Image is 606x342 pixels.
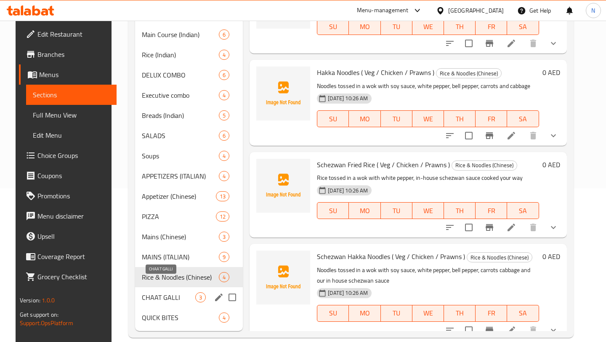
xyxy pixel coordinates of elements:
[349,110,380,127] button: MO
[219,272,229,282] div: items
[412,202,444,219] button: WE
[460,321,478,339] span: Select to update
[142,191,216,201] div: Appetizer (Chinese)
[324,94,371,102] span: [DATE] 10:26 AM
[506,38,516,48] a: Edit menu item
[37,211,110,221] span: Menu disclaimer
[460,127,478,144] span: Select to update
[33,130,110,140] span: Edit Menu
[507,110,539,127] button: SA
[142,313,219,323] span: QUICK BITES
[479,320,500,340] button: Branch-specific-item
[317,202,349,219] button: SU
[37,231,110,241] span: Upsell
[436,69,501,78] span: Rice & Noodles (Chinese)
[444,305,476,322] button: TH
[219,314,229,322] span: 4
[219,152,229,160] span: 4
[135,227,243,247] div: Mains (Chinese)3
[510,205,535,217] span: SA
[357,5,409,16] div: Menu-management
[507,305,539,322] button: SA
[440,126,460,146] button: sort-choices
[26,85,117,105] a: Sections
[142,211,216,222] span: PIZZA
[476,305,507,322] button: FR
[452,160,517,170] span: Rice & Noodles (Chinese)
[317,250,465,263] span: Schezwan Hakka Noodles ( Veg / Chicken / Prawns )
[135,166,243,186] div: APPETIZERS (ITALIAN)4
[349,18,380,35] button: MO
[20,309,58,320] span: Get support on:
[135,126,243,146] div: SALADS6
[213,291,225,304] button: edit
[19,64,117,85] a: Menus
[219,70,229,80] div: items
[444,18,476,35] button: TH
[142,292,195,302] span: CHAAT GALLI
[196,294,205,302] span: 3
[142,171,219,181] span: APPETIZERS (ITALIAN)
[506,131,516,141] a: Edit menu item
[219,172,229,180] span: 4
[542,67,560,78] h6: 0 AED
[317,158,450,171] span: Schezwan Fried Rice ( Veg / Chicken / Prawns )
[476,202,507,219] button: FR
[317,173,539,183] p: Rice tossed in a wok with white pepper, in-house schezwan sauce cooked your way
[412,18,444,35] button: WE
[19,145,117,166] a: Choice Groups
[436,68,502,78] div: Rice & Noodles (Chinese)
[321,113,346,125] span: SU
[548,131,558,141] svg: Show Choices
[381,202,412,219] button: TU
[219,90,229,100] div: items
[19,246,117,267] a: Coverage Report
[216,192,229,200] span: 13
[219,171,229,181] div: items
[219,131,229,141] div: items
[543,126,563,146] button: show more
[142,110,219,120] span: Breads (Indian)
[479,21,504,33] span: FR
[591,6,595,15] span: N
[476,110,507,127] button: FR
[135,146,243,166] div: Soups4
[26,125,117,145] a: Edit Menu
[548,222,558,232] svg: Show Choices
[460,219,478,236] span: Select to update
[19,166,117,186] a: Coupons
[195,292,206,302] div: items
[447,307,472,319] span: TH
[349,202,380,219] button: MO
[219,91,229,99] span: 4
[447,21,472,33] span: TH
[317,81,539,91] p: Noodles tossed in a wok with soy sauce, white pepper, bell pepper, carrots and cabbage
[135,45,243,65] div: Rice (Indian)4
[447,113,472,125] span: TH
[448,6,504,15] div: [GEOGRAPHIC_DATA]
[219,71,229,79] span: 6
[384,205,409,217] span: TU
[384,113,409,125] span: TU
[142,151,219,161] div: Soups
[37,29,110,39] span: Edit Restaurant
[548,325,558,335] svg: Show Choices
[412,305,444,322] button: WE
[142,70,219,80] span: DELUX COMBO
[317,18,349,35] button: SU
[352,205,377,217] span: MO
[142,232,219,242] span: Mains (Chinese)
[135,186,243,206] div: Appetizer (Chinese)13
[317,66,434,79] span: Hakka Noodles ( Veg / Chicken / Prawns )
[506,325,516,335] a: Edit menu item
[440,320,460,340] button: sort-choices
[19,24,117,44] a: Edit Restaurant
[543,217,563,238] button: show more
[19,186,117,206] a: Promotions
[381,110,412,127] button: TU
[33,110,110,120] span: Full Menu View
[542,251,560,262] h6: 0 AED
[479,205,504,217] span: FR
